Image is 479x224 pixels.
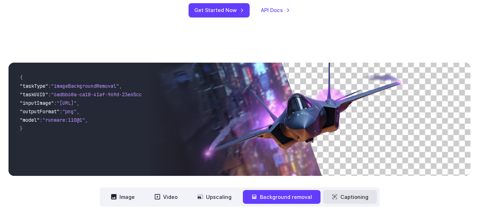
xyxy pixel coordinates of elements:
span: , [77,100,79,106]
span: } [20,125,23,132]
span: "outputFormat" [20,108,60,115]
button: Upscaling [189,190,240,204]
span: : [48,83,51,89]
span: : [60,108,62,115]
img: Futuristic stealth jet streaking through a neon-lit cityscape with glowing purple exhaust [147,63,470,176]
span: { [20,74,23,81]
span: "6adbb68a-ca18-41af-969d-23e65cc2729c" [51,91,159,98]
span: "png" [62,108,77,115]
span: "runware:110@1" [43,117,85,123]
span: "imageBackgroundRemoval" [51,83,119,89]
a: API Docs [261,6,290,14]
button: Video [146,190,186,204]
span: , [85,117,88,123]
span: "taskType" [20,83,48,89]
span: "inputImage" [20,100,54,106]
span: : [40,117,43,123]
span: : [54,100,57,106]
span: "[URL]" [57,100,77,106]
span: "taskUUID" [20,91,48,98]
button: Background removal [243,190,321,204]
span: , [77,108,79,115]
button: Captioning [323,190,377,204]
button: Image [102,190,143,204]
span: : [48,91,51,98]
span: , [119,83,122,89]
span: "model" [20,117,40,123]
a: Get Started Now [189,3,250,17]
